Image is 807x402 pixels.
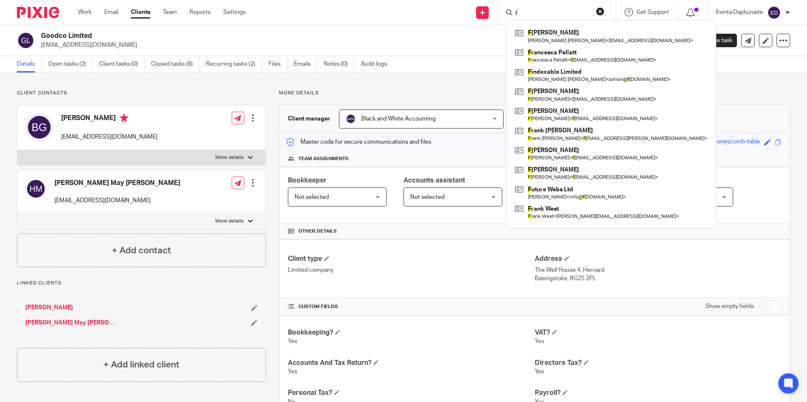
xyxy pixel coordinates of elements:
[26,179,46,199] img: svg%3E
[705,302,754,311] label: Show empty fields
[112,244,171,257] h4: + Add contact
[25,303,73,312] a: [PERSON_NAME]
[215,154,244,161] p: More details
[215,218,244,225] p: More details
[268,56,287,72] a: Files
[294,56,317,72] a: Emails
[636,9,669,15] span: Get Support
[48,56,93,72] a: Open tasks (2)
[279,90,790,96] p: More details
[596,7,604,16] button: Clear
[346,114,356,124] img: svg%3E
[288,359,534,367] h4: Accounts And Tax Return?
[151,56,200,72] a: Closed tasks (8)
[206,56,262,72] a: Recurring tasks (2)
[324,56,355,72] a: Notes (0)
[17,56,42,72] a: Details
[767,6,781,19] img: svg%3E
[515,10,590,18] input: Search
[120,114,128,122] i: Primary
[361,56,393,72] a: Audit logs
[104,8,118,16] a: Email
[410,194,444,200] span: Not selected
[61,114,157,124] h4: [PERSON_NAME]
[535,359,781,367] h4: Directors Tax?
[54,179,180,188] h4: [PERSON_NAME] May [PERSON_NAME]
[26,114,53,141] img: svg%3E
[223,8,246,16] a: Settings
[288,266,534,274] p: Limited company
[286,138,431,146] p: Master code for secure communications and files
[535,389,781,397] h4: Payroll?
[17,32,35,49] img: svg%3E
[131,8,150,16] a: Clients
[288,255,534,263] h4: Client type
[288,338,297,344] span: Yes
[17,280,266,287] p: Linked clients
[288,303,534,310] h4: CUSTOM FIELDS
[535,274,781,283] p: Basingstoke, RG25 2PL
[288,328,534,337] h4: Bookkeeping?
[535,255,781,263] h4: Address
[288,115,330,123] h3: Client manager
[535,338,544,344] span: Yes
[295,194,329,200] span: Not selected
[103,358,179,371] h4: + Add linked client
[288,369,297,375] span: Yes
[535,266,781,274] p: The Well House 4, Herriard
[61,133,157,141] p: [EMAIL_ADDRESS][DOMAIN_NAME]
[298,228,337,235] span: Other details
[41,41,675,49] p: [EMAIL_ADDRESS][DOMAIN_NAME]
[163,8,177,16] a: Team
[716,8,763,16] p: Evinta Dapkunaite
[403,177,465,184] span: Accounts assistant
[535,369,544,375] span: Yes
[78,8,92,16] a: Work
[41,32,548,40] h2: Goodco Limited
[17,90,266,96] p: Client contacts
[288,389,534,397] h4: Personal Tax?
[190,8,211,16] a: Reports
[54,196,180,205] p: [EMAIL_ADDRESS][DOMAIN_NAME]
[17,7,59,18] img: Pixie
[99,56,145,72] a: Client tasks (0)
[535,328,781,337] h4: VAT?
[298,155,349,162] span: Team assignments
[361,116,436,122] span: Black and White Accounting
[288,177,327,184] span: Bookkeeper
[25,319,118,327] a: [PERSON_NAME] May [PERSON_NAME]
